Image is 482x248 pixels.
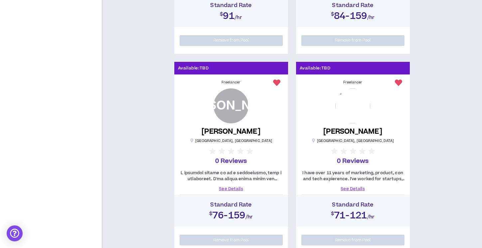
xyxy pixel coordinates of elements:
[178,2,285,9] h4: Standard Rate
[337,157,369,166] p: 0 Reviews
[178,201,285,208] h4: Standard Rate
[299,2,406,9] h4: Standard Rate
[228,148,235,155] span: star
[301,186,404,192] a: See Details
[368,148,375,155] span: star
[312,138,394,143] p: [GEOGRAPHIC_DATA] , [GEOGRAPHIC_DATA]
[178,65,209,71] p: Available: TBD
[214,88,248,123] div: John A.
[300,65,331,71] p: Available: TBD
[190,138,272,143] p: [GEOGRAPHIC_DATA] , [GEOGRAPHIC_DATA]
[235,14,242,21] span: /hr
[323,127,382,136] h5: [PERSON_NAME]
[367,213,375,220] span: /hr
[178,208,285,220] h2: $76-159
[335,88,370,123] img: fzQXKkOU1Ov4FhNi7EJHFSMJlutqzc7IBuKry5Ln.png
[202,127,260,136] h5: [PERSON_NAME]
[299,208,406,220] h2: $71-121
[180,80,283,85] div: Freelancer
[301,235,404,245] button: Remove from Pool
[246,148,253,155] span: star
[178,9,285,21] h2: $91
[178,100,283,112] div: [PERSON_NAME]
[209,146,253,166] button: 0 Reviews
[180,186,283,192] a: See Details
[180,235,283,245] button: Remove from Pool
[331,148,338,155] span: star
[301,170,404,182] p: I have over 11 years of marketing, product, con and tech expierence. I've worked for startups, te...
[245,213,253,220] span: /hr
[237,148,244,155] span: star
[219,148,225,155] span: star
[7,225,23,241] div: Open Intercom Messenger
[331,146,375,166] button: 0 Reviews
[180,170,283,182] p: L ipsumdol sitame co ad e seddoeiusmo, temp i utlaboreet. D'ma aliqua enima minim ven quisnos exe...
[359,148,366,155] span: star
[340,148,347,155] span: star
[301,80,404,85] div: Freelancer
[350,148,356,155] span: star
[215,157,247,166] p: 0 Reviews
[299,9,406,21] h2: $84-159
[180,35,283,46] button: Remove from Pool
[367,14,375,21] span: /hr
[301,35,404,46] button: Remove from Pool
[209,148,216,155] span: star
[299,201,406,208] h4: Standard Rate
